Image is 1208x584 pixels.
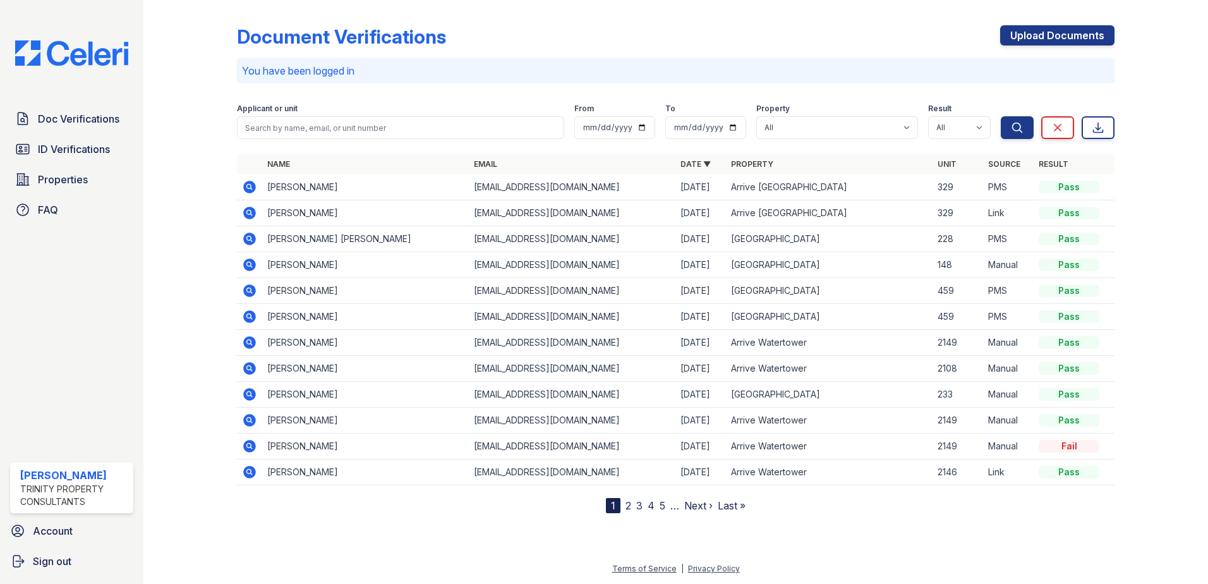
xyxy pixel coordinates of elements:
[469,174,675,200] td: [EMAIL_ADDRESS][DOMAIN_NAME]
[1039,181,1099,193] div: Pass
[983,252,1034,278] td: Manual
[469,200,675,226] td: [EMAIL_ADDRESS][DOMAIN_NAME]
[988,159,1020,169] a: Source
[10,106,133,131] a: Doc Verifications
[606,498,620,513] div: 1
[1039,159,1068,169] a: Result
[670,498,679,513] span: …
[933,356,983,382] td: 2108
[262,408,469,434] td: [PERSON_NAME]
[681,564,684,573] div: |
[636,499,643,512] a: 3
[1039,207,1099,219] div: Pass
[1039,233,1099,245] div: Pass
[38,111,119,126] span: Doc Verifications
[938,159,957,169] a: Unit
[726,278,933,304] td: [GEOGRAPHIC_DATA]
[574,104,594,114] label: From
[675,356,726,382] td: [DATE]
[1039,414,1099,427] div: Pass
[726,382,933,408] td: [GEOGRAPHIC_DATA]
[262,434,469,459] td: [PERSON_NAME]
[726,200,933,226] td: Arrive [GEOGRAPHIC_DATA]
[933,226,983,252] td: 228
[983,174,1034,200] td: PMS
[5,40,138,66] img: CE_Logo_Blue-a8612792a0a2168367f1c8372b55b34899dd931a85d93a1a3d3e32e68fde9ad4.png
[933,174,983,200] td: 329
[1039,310,1099,323] div: Pass
[625,499,631,512] a: 2
[933,278,983,304] td: 459
[612,564,677,573] a: Terms of Service
[1000,25,1114,46] a: Upload Documents
[474,159,497,169] a: Email
[680,159,711,169] a: Date ▼
[726,330,933,356] td: Arrive Watertower
[983,304,1034,330] td: PMS
[5,549,138,574] a: Sign out
[469,408,675,434] td: [EMAIL_ADDRESS][DOMAIN_NAME]
[469,304,675,330] td: [EMAIL_ADDRESS][DOMAIN_NAME]
[5,518,138,544] a: Account
[237,25,446,48] div: Document Verifications
[262,200,469,226] td: [PERSON_NAME]
[1155,533,1195,571] iframe: chat widget
[731,159,773,169] a: Property
[648,499,655,512] a: 4
[469,434,675,459] td: [EMAIL_ADDRESS][DOMAIN_NAME]
[933,434,983,459] td: 2149
[1039,440,1099,453] div: Fail
[10,167,133,192] a: Properties
[726,304,933,330] td: [GEOGRAPHIC_DATA]
[33,554,71,569] span: Sign out
[20,483,128,508] div: Trinity Property Consultants
[1039,259,1099,271] div: Pass
[983,434,1034,459] td: Manual
[10,137,133,162] a: ID Verifications
[726,434,933,459] td: Arrive Watertower
[756,104,790,114] label: Property
[726,174,933,200] td: Arrive [GEOGRAPHIC_DATA]
[983,200,1034,226] td: Link
[262,382,469,408] td: [PERSON_NAME]
[469,226,675,252] td: [EMAIL_ADDRESS][DOMAIN_NAME]
[262,356,469,382] td: [PERSON_NAME]
[726,408,933,434] td: Arrive Watertower
[262,304,469,330] td: [PERSON_NAME]
[983,356,1034,382] td: Manual
[726,459,933,485] td: Arrive Watertower
[267,159,290,169] a: Name
[262,330,469,356] td: [PERSON_NAME]
[262,252,469,278] td: [PERSON_NAME]
[675,459,726,485] td: [DATE]
[726,226,933,252] td: [GEOGRAPHIC_DATA]
[933,200,983,226] td: 329
[983,330,1034,356] td: Manual
[469,356,675,382] td: [EMAIL_ADDRESS][DOMAIN_NAME]
[675,200,726,226] td: [DATE]
[983,382,1034,408] td: Manual
[10,197,133,222] a: FAQ
[237,104,298,114] label: Applicant or unit
[933,330,983,356] td: 2149
[933,408,983,434] td: 2149
[1039,388,1099,401] div: Pass
[33,523,73,538] span: Account
[688,564,740,573] a: Privacy Policy
[928,104,951,114] label: Result
[675,174,726,200] td: [DATE]
[675,382,726,408] td: [DATE]
[38,172,88,187] span: Properties
[469,459,675,485] td: [EMAIL_ADDRESS][DOMAIN_NAME]
[38,202,58,217] span: FAQ
[262,278,469,304] td: [PERSON_NAME]
[1039,284,1099,297] div: Pass
[983,408,1034,434] td: Manual
[1039,466,1099,478] div: Pass
[262,459,469,485] td: [PERSON_NAME]
[933,382,983,408] td: 233
[20,468,128,483] div: [PERSON_NAME]
[1039,336,1099,349] div: Pass
[675,278,726,304] td: [DATE]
